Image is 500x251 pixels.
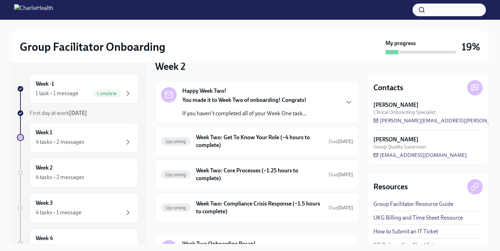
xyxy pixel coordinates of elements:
[161,165,353,184] a: UpcomingWeek Two: Core Processes (~1.25 hours to complete)Due[DATE]
[329,139,353,145] span: Due
[69,110,87,116] strong: [DATE]
[329,205,353,211] span: Due
[36,164,53,172] h6: Week 2
[337,139,353,145] strong: [DATE]
[337,172,353,178] strong: [DATE]
[329,138,353,145] span: September 1st, 2025 10:00
[36,209,81,216] div: 4 tasks • 1 message
[373,228,438,235] a: How to Submit an IT Ticket
[373,101,419,109] strong: [PERSON_NAME]
[373,214,463,222] a: UKG Billing and Time Sheet Resource
[373,143,426,150] span: Group Quality Supervisor
[30,110,87,116] span: First day at work
[196,167,323,182] h6: Week Two: Core Processes (~1.25 hours to complete)
[329,204,353,211] span: September 1st, 2025 10:00
[373,241,434,249] a: GF Onboarding Checklist
[93,91,121,96] span: Complete
[329,171,353,178] span: September 1st, 2025 10:00
[17,123,138,152] a: Week 14 tasks • 2 messages
[161,139,190,144] span: Upcoming
[385,39,416,47] strong: My progress
[329,172,353,178] span: Due
[373,152,467,159] a: [EMAIL_ADDRESS][DOMAIN_NAME]
[462,41,480,53] h3: 19%
[17,74,138,104] a: Week -11 task • 1 messageComplete
[373,82,403,93] h4: Contacts
[20,40,165,54] h2: Group Facilitator Onboarding
[196,200,323,215] h6: Week Two: Compliance Crisis Response (~1.5 hours to complete)
[182,110,307,117] p: If you haven't completed all of your Week One task...
[182,240,256,248] strong: Week Two Onboarding Recap!
[17,158,138,188] a: Week 24 tasks • 2 messages
[14,4,53,16] img: CharlieHealth
[36,199,53,207] h6: Week 3
[17,109,138,117] a: First day at work[DATE]
[36,138,84,146] div: 4 tasks • 2 messages
[373,182,408,192] h4: Resources
[337,205,353,211] strong: [DATE]
[182,97,306,103] strong: You made it to Week Two of onboarding! Congrats!
[161,205,190,210] span: Upcoming
[161,198,353,217] a: UpcomingWeek Two: Compliance Crisis Response (~1.5 hours to complete)Due[DATE]
[373,109,435,116] span: Clinical Onboarding Specialist
[36,173,84,181] div: 4 tasks • 2 messages
[196,134,323,149] h6: Week Two: Get To Know Your Role (~4 hours to complete)
[36,80,54,88] h6: Week -1
[36,129,52,136] h6: Week 1
[161,172,190,177] span: Upcoming
[17,193,138,223] a: Week 34 tasks • 1 message
[36,90,78,97] div: 1 task • 1 message
[155,60,185,73] h3: Week 2
[36,234,53,242] h6: Week 4
[373,136,419,143] strong: [PERSON_NAME]
[182,87,226,95] strong: Happy Week Two!
[373,200,453,208] a: Group Facilitator Resource Guide
[161,132,353,151] a: UpcomingWeek Two: Get To Know Your Role (~4 hours to complete)Due[DATE]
